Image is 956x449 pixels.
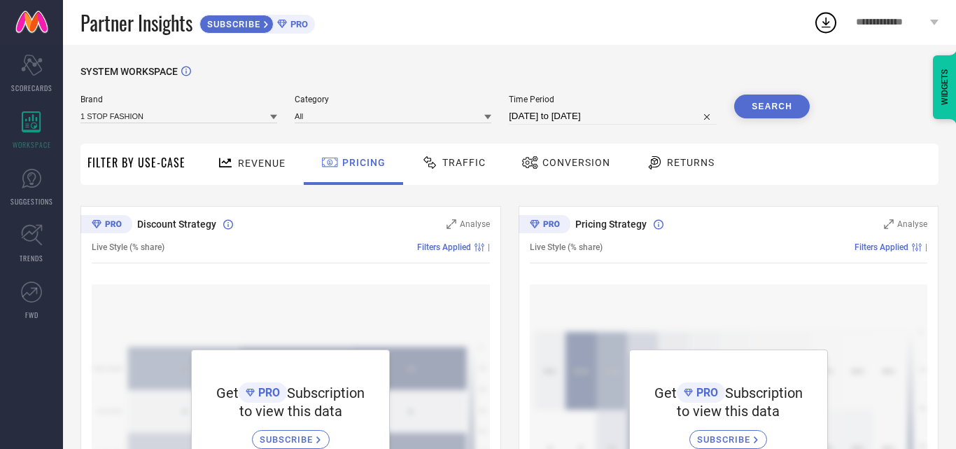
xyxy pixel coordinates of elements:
[80,95,277,104] span: Brand
[80,66,178,77] span: SYSTEM WORKSPACE
[25,310,38,320] span: FWD
[342,157,386,168] span: Pricing
[20,253,43,263] span: TRENDS
[295,95,491,104] span: Category
[239,403,342,420] span: to view this data
[813,10,838,35] div: Open download list
[255,386,280,399] span: PRO
[92,242,164,252] span: Live Style (% share)
[693,386,718,399] span: PRO
[542,157,610,168] span: Conversion
[10,196,53,207] span: SUGGESTIONS
[884,219,894,229] svg: Zoom
[442,157,486,168] span: Traffic
[460,219,490,229] span: Analyse
[897,219,927,229] span: Analyse
[417,242,471,252] span: Filters Applied
[734,95,810,118] button: Search
[689,420,767,449] a: SUBSCRIBE
[725,385,803,401] span: Subscription
[488,242,490,252] span: |
[287,385,365,401] span: Subscription
[137,219,216,230] span: Discount Strategy
[238,158,286,169] span: Revenue
[447,219,456,229] svg: Zoom
[216,385,239,401] span: Get
[87,154,185,171] span: Filter By Use-Case
[855,242,908,252] span: Filters Applied
[677,403,780,420] span: to view this data
[530,242,603,252] span: Live Style (% share)
[925,242,927,252] span: |
[252,420,330,449] a: SUBSCRIBE
[11,83,52,93] span: SCORECARDS
[287,19,308,29] span: PRO
[697,434,754,445] span: SUBSCRIBE
[260,434,316,445] span: SUBSCRIBE
[509,108,717,125] input: Select time period
[575,219,647,230] span: Pricing Strategy
[654,385,677,401] span: Get
[509,95,717,104] span: Time Period
[667,157,715,168] span: Returns
[199,11,315,34] a: SUBSCRIBEPRO
[80,215,132,236] div: Premium
[80,8,192,37] span: Partner Insights
[519,215,570,236] div: Premium
[200,19,264,29] span: SUBSCRIBE
[13,139,51,150] span: WORKSPACE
